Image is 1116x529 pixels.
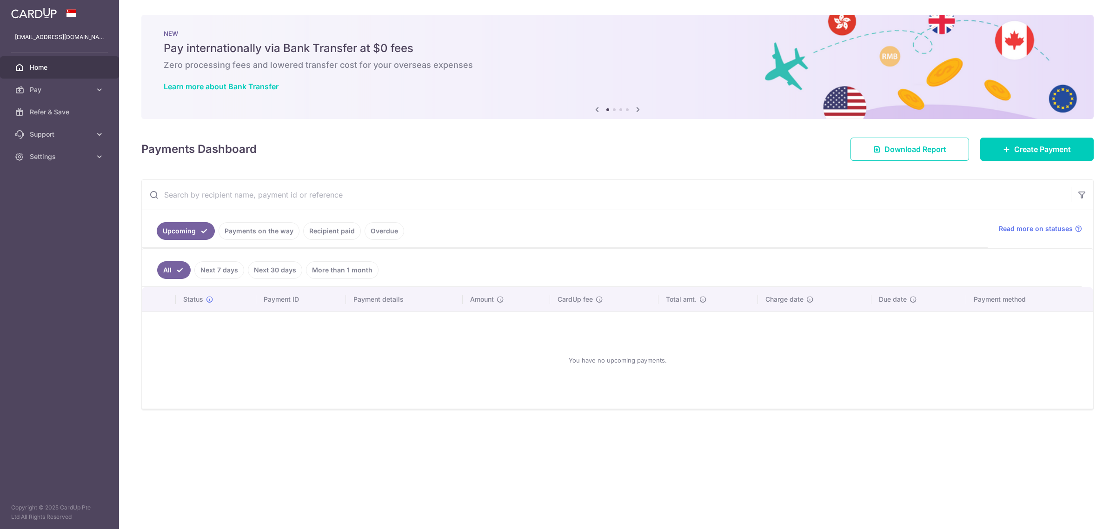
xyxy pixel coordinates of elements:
p: NEW [164,30,1071,37]
h5: Pay internationally via Bank Transfer at $0 fees [164,41,1071,56]
h4: Payments Dashboard [141,141,257,158]
span: Pay [30,85,91,94]
span: Charge date [765,295,804,304]
span: Read more on statuses [999,224,1073,233]
a: Overdue [365,222,404,240]
span: CardUp fee [558,295,593,304]
a: Create Payment [980,138,1094,161]
span: Home [30,63,91,72]
a: Payments on the way [219,222,299,240]
img: Bank transfer banner [141,15,1094,119]
a: Next 30 days [248,261,302,279]
span: Download Report [884,144,946,155]
span: Support [30,130,91,139]
span: Refer & Save [30,107,91,117]
a: Download Report [850,138,969,161]
a: Recipient paid [303,222,361,240]
a: Read more on statuses [999,224,1082,233]
th: Payment method [966,287,1093,311]
span: Settings [30,152,91,161]
a: All [157,261,191,279]
th: Payment details [346,287,463,311]
a: More than 1 month [306,261,379,279]
a: Upcoming [157,222,215,240]
input: Search by recipient name, payment id or reference [142,180,1071,210]
div: You have no upcoming payments. [153,319,1082,401]
img: CardUp [11,7,57,19]
span: Total amt. [666,295,697,304]
span: Amount [470,295,494,304]
th: Payment ID [256,287,346,311]
span: Create Payment [1014,144,1071,155]
a: Next 7 days [194,261,244,279]
span: Due date [879,295,907,304]
p: [EMAIL_ADDRESS][DOMAIN_NAME] [15,33,104,42]
h6: Zero processing fees and lowered transfer cost for your overseas expenses [164,60,1071,71]
span: Status [183,295,203,304]
a: Learn more about Bank Transfer [164,82,279,91]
